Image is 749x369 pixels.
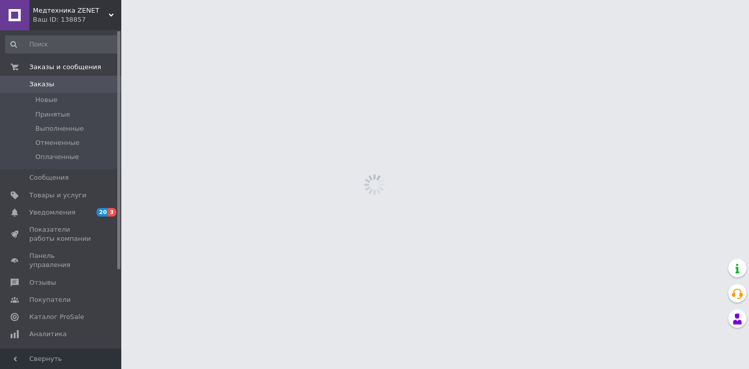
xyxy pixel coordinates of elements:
span: Заказы [29,80,54,89]
span: 3 [108,208,116,217]
span: Медтехника ZENET [33,6,109,15]
span: 20 [97,208,108,217]
span: Показатели работы компании [29,225,93,243]
span: Уведомления [29,208,75,217]
span: Панель управления [29,251,93,270]
span: Аналитика [29,330,67,339]
span: Товары и услуги [29,191,86,200]
span: Отзывы [29,278,56,287]
span: Каталог ProSale [29,312,84,322]
div: Ваш ID: 138857 [33,15,121,24]
input: Поиск [5,35,119,54]
span: Принятые [35,110,70,119]
span: Отмененные [35,138,79,147]
span: Оплаченные [35,152,79,162]
span: Покупатели [29,295,71,304]
span: Новые [35,95,58,104]
span: Инструменты вебмастера и SEO [29,347,93,365]
span: Сообщения [29,173,69,182]
span: Выполненные [35,124,84,133]
span: Заказы и сообщения [29,63,101,72]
